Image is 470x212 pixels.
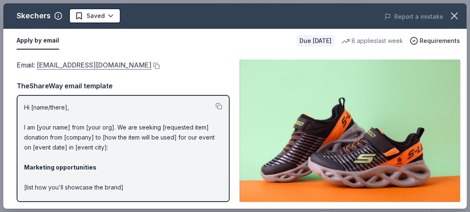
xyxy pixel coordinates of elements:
div: Due [DATE] [296,35,335,47]
a: [EMAIL_ADDRESS][DOMAIN_NAME] [37,60,151,70]
img: Image for Skechers [240,60,460,202]
span: Requirements [420,36,460,46]
button: Saved [69,8,121,23]
button: Report a mistake [384,12,443,22]
div: Skechers [17,9,51,22]
span: Email : [17,61,151,69]
button: Apply by email [17,32,59,50]
span: Saved [87,11,105,21]
div: 8 applies last week [341,36,403,46]
div: TheShareWay email template [17,80,230,91]
button: Requirements [410,36,460,46]
strong: Marketing opportunities [24,164,96,171]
